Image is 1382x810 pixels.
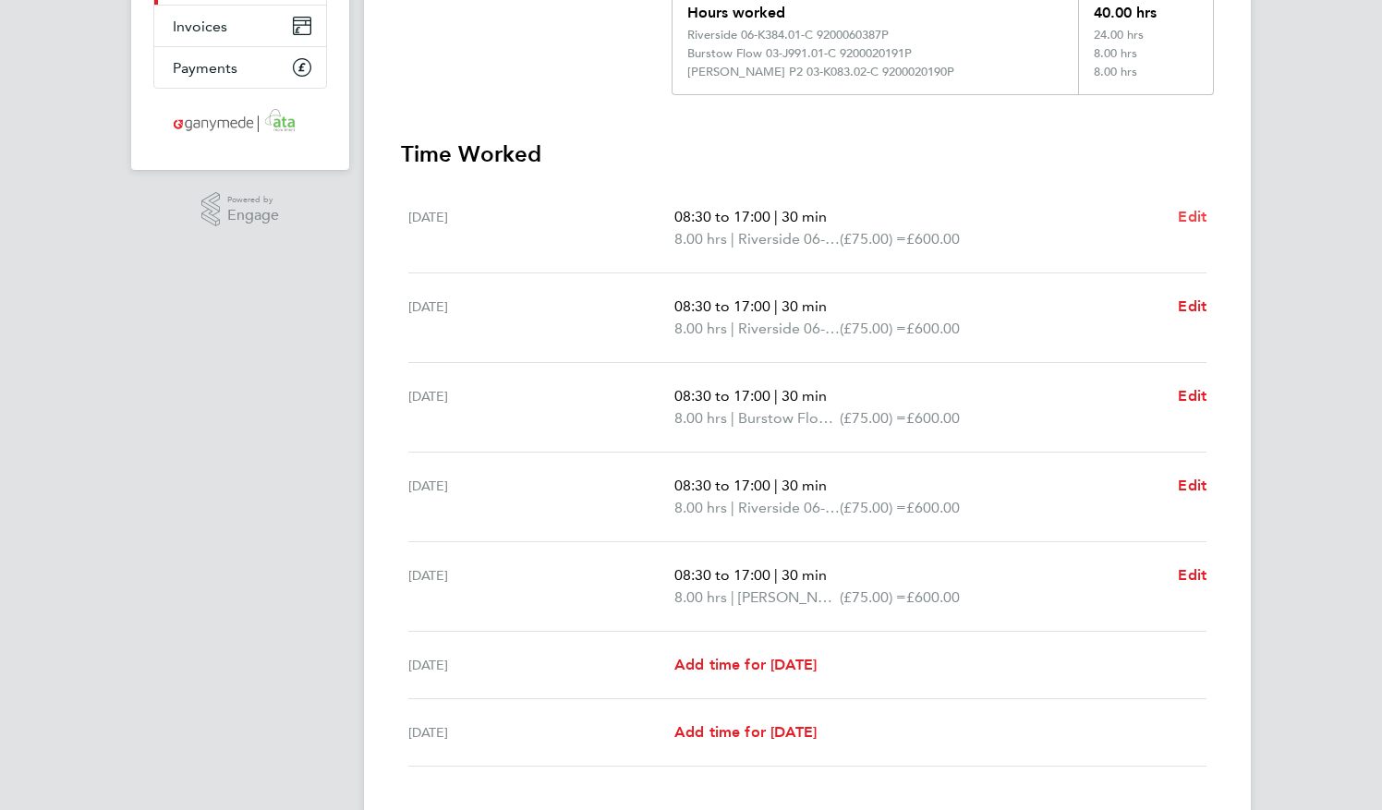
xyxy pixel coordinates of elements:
[738,407,840,429] span: Burstow Flow 03-J991.01-C 9200020191P
[674,499,727,516] span: 8.00 hrs
[1178,387,1206,405] span: Edit
[408,721,674,744] div: [DATE]
[840,499,906,516] span: (£75.00) =
[906,409,960,427] span: £600.00
[840,409,906,427] span: (£75.00) =
[687,28,889,42] div: Riverside 06-K384.01-C 9200060387P
[227,208,279,224] span: Engage
[674,320,727,337] span: 8.00 hrs
[738,318,840,340] span: Riverside 06-K384.01-C 9200060387P
[674,588,727,606] span: 8.00 hrs
[1178,296,1206,318] a: Edit
[154,6,326,46] a: Invoices
[840,230,906,248] span: (£75.00) =
[227,192,279,208] span: Powered by
[782,208,827,225] span: 30 min
[674,477,770,494] span: 08:30 to 17:00
[1178,475,1206,497] a: Edit
[906,320,960,337] span: £600.00
[153,107,327,137] a: Go to home page
[840,320,906,337] span: (£75.00) =
[840,588,906,606] span: (£75.00) =
[173,18,227,35] span: Invoices
[154,47,326,88] a: Payments
[674,409,727,427] span: 8.00 hrs
[1178,566,1206,584] span: Edit
[906,230,960,248] span: £600.00
[408,296,674,340] div: [DATE]
[674,230,727,248] span: 8.00 hrs
[738,228,840,250] span: Riverside 06-K384.01-C 9200060387P
[1078,46,1213,65] div: 8.00 hrs
[173,59,237,77] span: Payments
[408,385,674,429] div: [DATE]
[731,588,734,606] span: |
[774,387,778,405] span: |
[408,475,674,519] div: [DATE]
[782,387,827,405] span: 30 min
[774,297,778,315] span: |
[674,566,770,584] span: 08:30 to 17:00
[782,297,827,315] span: 30 min
[1178,477,1206,494] span: Edit
[906,588,960,606] span: £600.00
[674,387,770,405] span: 08:30 to 17:00
[401,139,1214,169] h3: Time Worked
[408,654,674,676] div: [DATE]
[168,107,313,137] img: ganymedesolutions-logo-retina.png
[1178,385,1206,407] a: Edit
[731,499,734,516] span: |
[738,586,840,609] span: [PERSON_NAME] P2 03-K083.02-C 9200020190P
[687,65,954,79] div: [PERSON_NAME] P2 03-K083.02-C 9200020190P
[1078,28,1213,46] div: 24.00 hrs
[674,721,817,744] a: Add time for [DATE]
[731,409,734,427] span: |
[906,499,960,516] span: £600.00
[731,320,734,337] span: |
[408,206,674,250] div: [DATE]
[774,477,778,494] span: |
[774,208,778,225] span: |
[738,497,840,519] span: Riverside 06-K384.01-C 9200060387P
[1178,564,1206,586] a: Edit
[782,566,827,584] span: 30 min
[408,564,674,609] div: [DATE]
[1178,206,1206,228] a: Edit
[674,297,770,315] span: 08:30 to 17:00
[687,46,912,61] div: Burstow Flow 03-J991.01-C 9200020191P
[674,208,770,225] span: 08:30 to 17:00
[674,654,817,676] a: Add time for [DATE]
[1078,65,1213,94] div: 8.00 hrs
[674,723,817,741] span: Add time for [DATE]
[774,566,778,584] span: |
[731,230,734,248] span: |
[1178,208,1206,225] span: Edit
[782,477,827,494] span: 30 min
[1178,297,1206,315] span: Edit
[674,656,817,673] span: Add time for [DATE]
[201,192,280,227] a: Powered byEngage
